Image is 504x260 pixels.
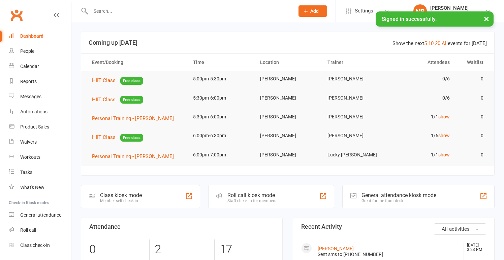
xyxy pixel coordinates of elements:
[438,114,450,119] a: show
[361,198,436,203] div: Great for the front desk
[456,90,490,106] td: 0
[20,212,61,218] div: General attendance
[20,139,37,145] div: Waivers
[92,76,143,85] button: HIIT ClassFree class
[254,128,321,144] td: [PERSON_NAME]
[187,128,254,144] td: 6:00pm-6:30pm
[456,109,490,125] td: 0
[187,54,254,71] th: Time
[254,147,321,163] td: [PERSON_NAME]
[318,252,383,257] span: Sent sms to [PHONE_NUMBER]
[89,39,487,46] h3: Coming up [DATE]
[20,170,32,175] div: Tasks
[20,154,40,160] div: Workouts
[9,44,71,59] a: People
[92,97,116,103] span: HIIT Class
[254,90,321,106] td: [PERSON_NAME]
[413,4,427,18] div: MP
[480,11,493,26] button: ×
[321,109,389,125] td: [PERSON_NAME]
[92,134,116,140] span: HIIT Class
[9,119,71,135] a: Product Sales
[388,128,456,144] td: 1/6
[9,165,71,180] a: Tasks
[9,89,71,104] a: Messages
[187,71,254,87] td: 5:00pm-5:30pm
[20,48,34,54] div: People
[435,40,440,46] a: 20
[456,54,490,71] th: Waitlist
[438,133,450,138] a: show
[187,109,254,125] td: 5:30pm-6:00pm
[92,152,179,160] button: Personal Training - [PERSON_NAME]
[321,54,389,71] th: Trainer
[388,109,456,125] td: 1/1
[9,59,71,74] a: Calendar
[9,104,71,119] a: Automations
[92,153,174,159] span: Personal Training - [PERSON_NAME]
[254,109,321,125] td: [PERSON_NAME]
[9,180,71,195] a: What's New
[92,115,174,121] span: Personal Training - [PERSON_NAME]
[254,54,321,71] th: Location
[430,5,469,11] div: [PERSON_NAME]
[301,223,486,230] h3: Recent Activity
[321,128,389,144] td: [PERSON_NAME]
[89,239,144,260] div: 0
[227,198,276,203] div: Staff check-in for members
[86,54,187,71] th: Event/Booking
[9,238,71,253] a: Class kiosk mode
[321,71,389,87] td: [PERSON_NAME]
[442,40,448,46] a: All
[100,192,142,198] div: Class kiosk mode
[155,239,209,260] div: 2
[321,147,389,163] td: Lucky [PERSON_NAME]
[321,90,389,106] td: [PERSON_NAME]
[298,5,327,17] button: Add
[355,3,373,18] span: Settings
[20,109,48,114] div: Automations
[120,134,143,142] span: Free class
[456,147,490,163] td: 0
[434,223,486,235] button: All activities
[20,94,41,99] div: Messages
[92,114,179,122] button: Personal Training - [PERSON_NAME]
[388,54,456,71] th: Attendees
[442,226,470,232] span: All activities
[9,150,71,165] a: Workouts
[89,223,274,230] h3: Attendance
[382,16,437,22] span: Signed in successfully.
[9,74,71,89] a: Reports
[20,64,39,69] div: Calendar
[120,77,143,85] span: Free class
[92,77,116,83] span: HIIT Class
[120,96,143,104] span: Free class
[9,29,71,44] a: Dashboard
[388,71,456,87] td: 0/6
[9,135,71,150] a: Waivers
[100,198,142,203] div: Member self check-in
[464,243,486,252] time: [DATE] 3:23 PM
[428,40,434,46] a: 10
[8,7,25,24] a: Clubworx
[9,208,71,223] a: General attendance kiosk mode
[89,6,290,16] input: Search...
[438,152,450,157] a: show
[318,246,354,251] a: [PERSON_NAME]
[388,147,456,163] td: 1/1
[9,223,71,238] a: Roll call
[361,192,436,198] div: General attendance kiosk mode
[456,71,490,87] td: 0
[187,90,254,106] td: 5:30pm-6:00pm
[392,39,487,47] div: Show the next events for [DATE]
[310,8,319,14] span: Add
[92,96,143,104] button: HIIT ClassFree class
[456,128,490,144] td: 0
[20,124,49,129] div: Product Sales
[92,133,143,142] button: HIIT ClassFree class
[424,40,427,46] a: 5
[20,227,36,233] div: Roll call
[227,192,276,198] div: Roll call kiosk mode
[254,71,321,87] td: [PERSON_NAME]
[430,11,469,17] div: Bodyline Fitness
